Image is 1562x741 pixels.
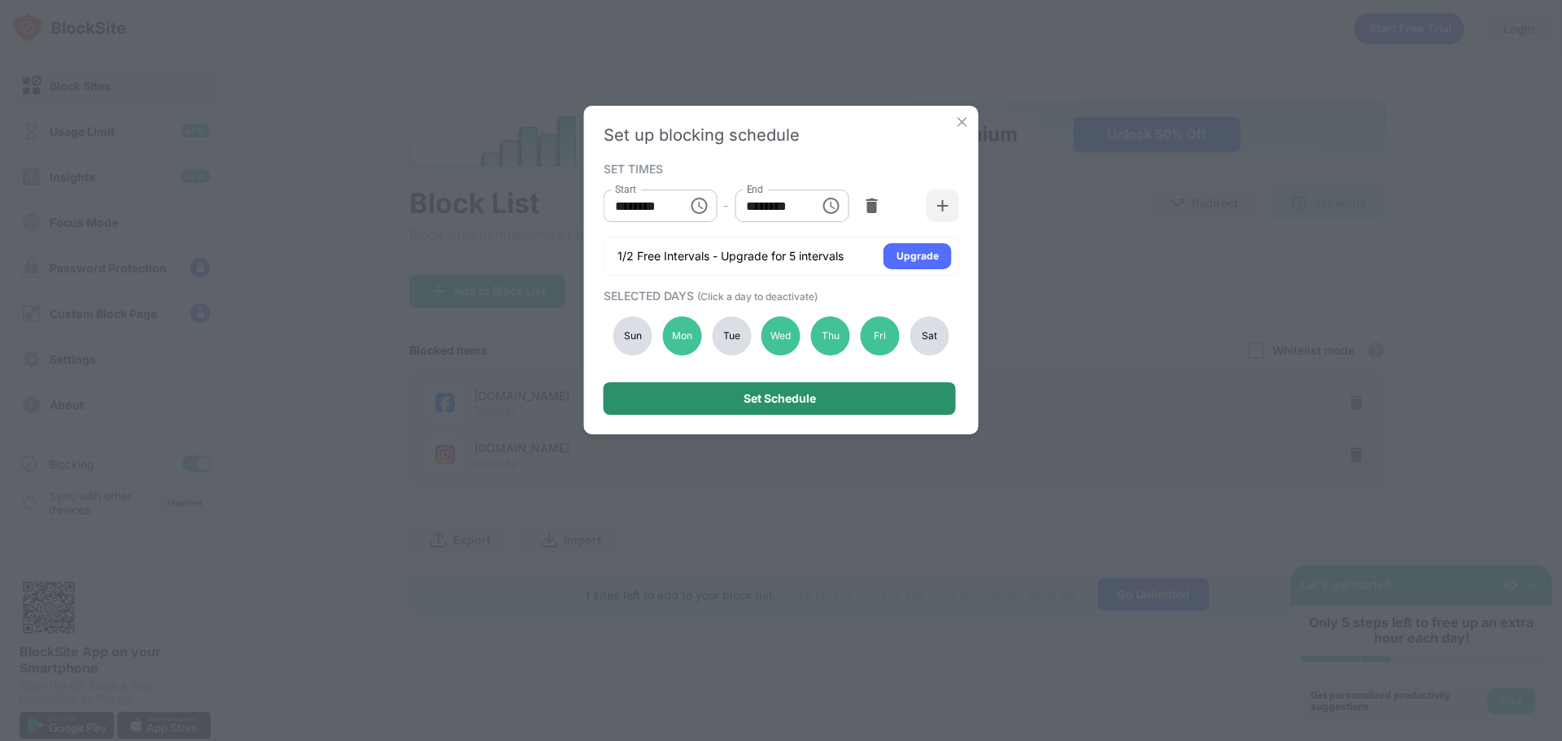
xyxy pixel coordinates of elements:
[746,182,763,196] label: End
[954,114,971,130] img: x-button.svg
[861,316,900,355] div: Fri
[604,289,955,303] div: SELECTED DAYS
[910,316,949,355] div: Sat
[683,190,715,222] button: Choose time, selected time is 9:00 AM
[744,392,816,405] div: Set Schedule
[761,316,801,355] div: Wed
[604,162,955,175] div: SET TIMES
[615,182,636,196] label: Start
[811,316,850,355] div: Thu
[604,125,959,145] div: Set up blocking schedule
[814,190,847,222] button: Choose time, selected time is 4:00 PM
[617,248,844,264] div: 1/2 Free Intervals - Upgrade for 5 intervals
[723,197,728,215] div: -
[712,316,751,355] div: Tue
[897,248,939,264] div: Upgrade
[697,290,818,303] span: (Click a day to deactivate)
[662,316,701,355] div: Mon
[613,316,652,355] div: Sun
